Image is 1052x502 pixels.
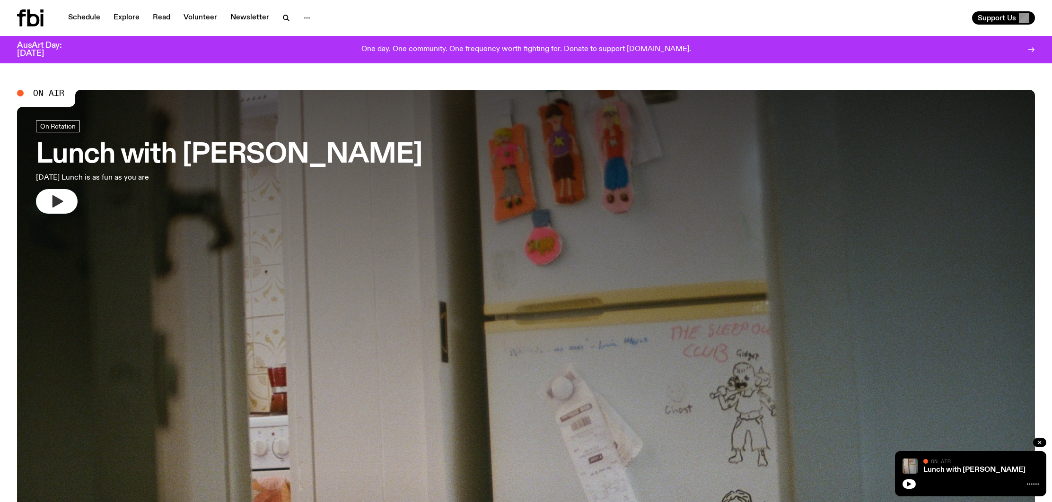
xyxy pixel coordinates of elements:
h3: Lunch with [PERSON_NAME] [36,142,422,168]
a: Read [147,11,176,25]
span: On Air [33,89,64,97]
a: Newsletter [225,11,275,25]
a: On Rotation [36,120,80,132]
a: Volunteer [178,11,223,25]
p: [DATE] Lunch is as fun as you are [36,172,278,183]
a: Lunch with [PERSON_NAME][DATE] Lunch is as fun as you are [36,120,422,214]
span: Support Us [978,14,1016,22]
a: Explore [108,11,145,25]
span: On Rotation [40,122,76,130]
a: Lunch with [PERSON_NAME] [923,466,1026,474]
button: Support Us [972,11,1035,25]
a: Schedule [62,11,106,25]
span: On Air [931,458,951,464]
h3: AusArt Day: [DATE] [17,42,78,58]
p: One day. One community. One frequency worth fighting for. Donate to support [DOMAIN_NAME]. [361,45,691,54]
